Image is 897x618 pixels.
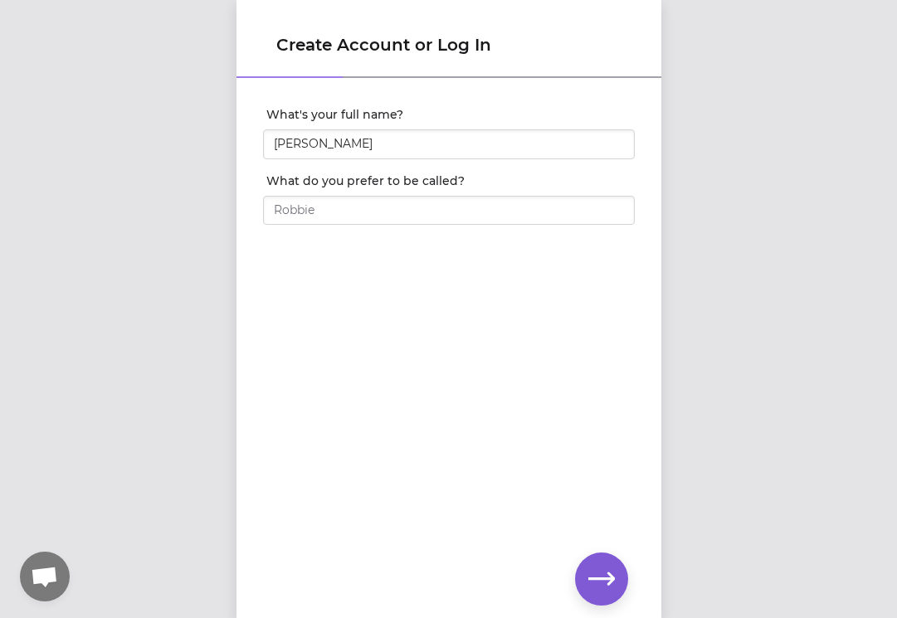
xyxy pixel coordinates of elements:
[263,196,635,226] input: Robbie
[263,129,635,159] input: Robert Button
[20,552,70,601] div: Open chat
[266,173,635,189] label: What do you prefer to be called?
[276,33,622,56] h1: Create Account or Log In
[266,106,635,123] label: What's your full name?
